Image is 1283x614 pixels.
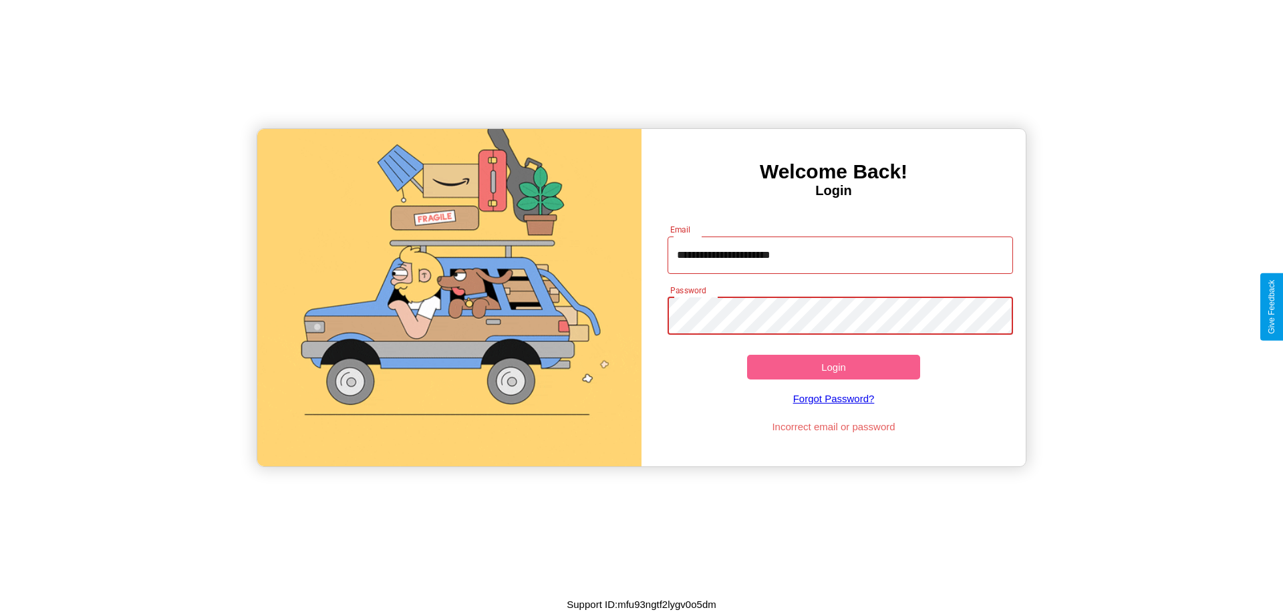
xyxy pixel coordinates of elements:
label: Email [670,224,691,235]
label: Password [670,285,706,296]
p: Support ID: mfu93ngtf2lygv0o5dm [567,595,716,613]
h3: Welcome Back! [641,160,1026,183]
button: Login [747,355,920,379]
div: Give Feedback [1267,280,1276,334]
img: gif [257,129,641,466]
h4: Login [641,183,1026,198]
a: Forgot Password? [661,379,1007,418]
p: Incorrect email or password [661,418,1007,436]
